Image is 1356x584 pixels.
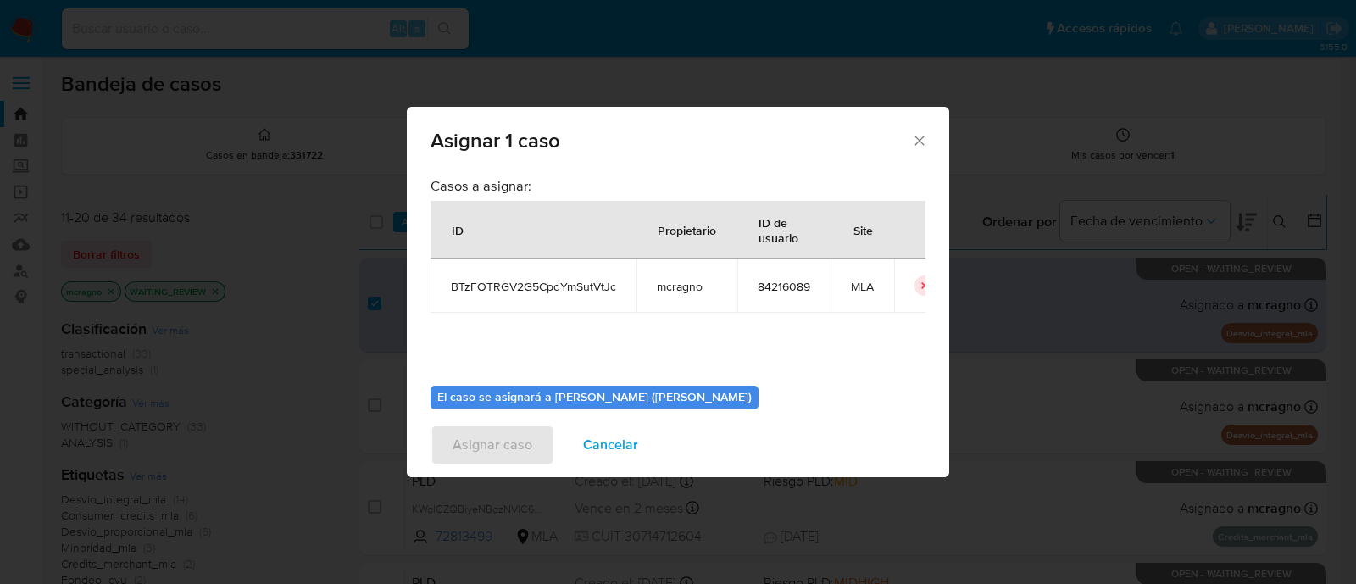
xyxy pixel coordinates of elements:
[431,209,484,250] div: ID
[833,209,893,250] div: Site
[911,132,926,147] button: Cerrar ventana
[758,279,810,294] span: 84216089
[407,107,949,477] div: assign-modal
[431,131,911,151] span: Asignar 1 caso
[637,209,736,250] div: Propietario
[657,279,717,294] span: mcragno
[561,425,660,465] button: Cancelar
[738,202,830,258] div: ID de usuario
[914,275,935,296] button: icon-button
[451,279,616,294] span: BTzFOTRGV2G5CpdYmSutVtJc
[431,177,925,194] h3: Casos a asignar:
[851,279,874,294] span: MLA
[583,426,638,464] span: Cancelar
[437,388,752,405] b: El caso se asignará a [PERSON_NAME] ([PERSON_NAME])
